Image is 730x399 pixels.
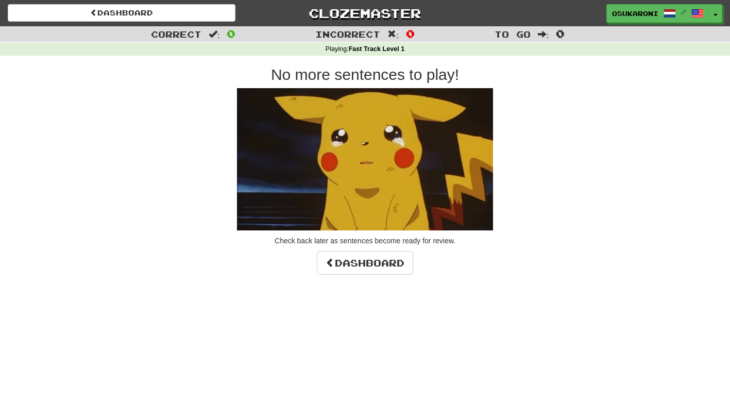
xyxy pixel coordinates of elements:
[681,8,686,15] span: /
[495,29,531,39] span: To go
[209,30,220,39] span: :
[387,30,399,39] span: :
[538,30,549,39] span: :
[612,9,658,18] span: Osukaroni
[556,27,565,40] span: 0
[349,45,405,53] strong: Fast Track Level 1
[72,66,659,83] h2: No more sentences to play!
[406,27,415,40] span: 0
[317,251,413,275] a: Dashboard
[151,29,201,39] span: Correct
[315,29,380,39] span: Incorrect
[8,4,235,22] a: Dashboard
[227,27,235,40] span: 0
[251,4,479,22] a: Clozemaster
[72,236,659,246] p: Check back later as sentences become ready for review.
[606,4,709,23] a: Osukaroni /
[237,88,493,230] img: sad-pikachu.gif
